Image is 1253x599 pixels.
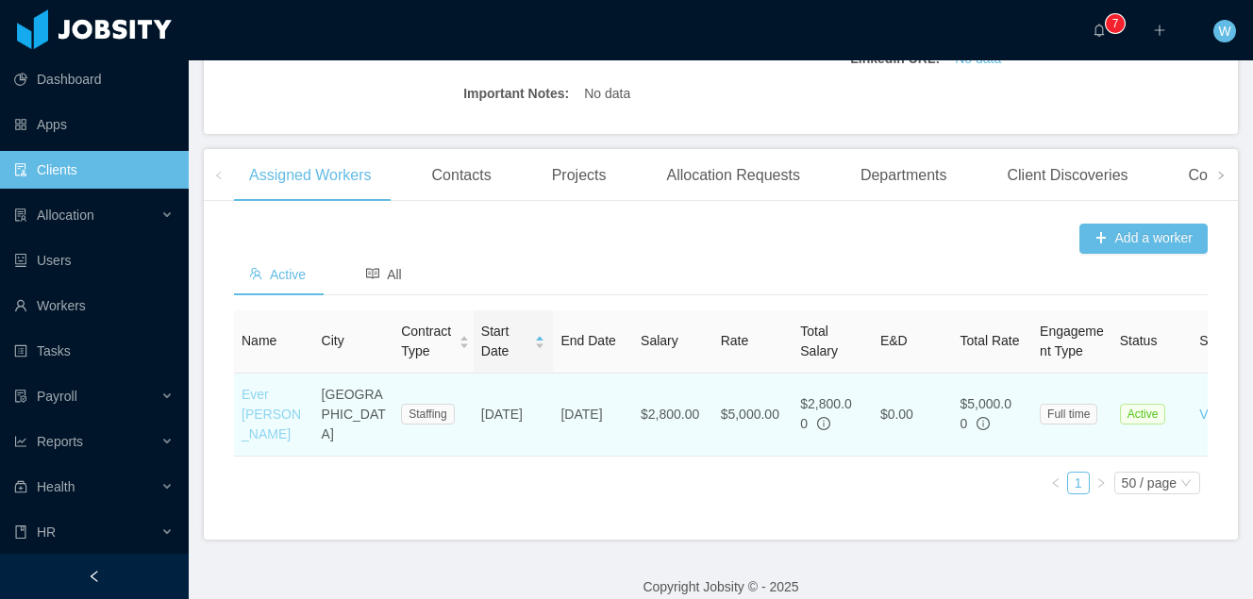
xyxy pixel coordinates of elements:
a: View [1199,407,1228,422]
i: icon: caret-down [535,341,545,346]
i: icon: right [1216,171,1226,180]
span: $5,000.00 [960,396,1011,431]
i: icon: read [366,267,379,280]
i: icon: bell [1093,24,1106,37]
span: Full time [1040,404,1097,424]
a: icon: profileTasks [14,332,174,370]
li: Previous Page [1044,472,1067,494]
div: Sort [459,333,470,346]
span: Staffing [401,404,454,424]
a: Ever [PERSON_NAME] [242,387,301,441]
a: 1 [1068,473,1089,493]
td: $5,000.00 [713,374,794,457]
span: Active [249,267,306,282]
div: Projects [537,149,622,202]
a: icon: pie-chartDashboard [14,60,174,98]
td: [DATE] [553,374,633,457]
span: Total Salary [800,324,838,358]
div: Client Discoveries [992,149,1143,202]
a: icon: userWorkers [14,287,174,324]
sup: 7 [1106,14,1125,33]
a: icon: appstoreApps [14,106,174,143]
b: Important Notes: [399,84,570,104]
a: icon: auditClients [14,151,174,189]
i: icon: left [214,171,224,180]
i: icon: caret-up [459,334,470,340]
td: [GEOGRAPHIC_DATA] [314,374,394,457]
span: Status [1120,333,1158,348]
i: icon: down [1180,477,1192,491]
span: Engagement Type [1040,324,1104,358]
div: 50 / page [1122,473,1177,493]
span: City [322,333,344,348]
span: Payroll [37,389,77,404]
span: Contract Type [401,322,451,361]
div: Assigned Workers [234,149,387,202]
span: W [1218,20,1230,42]
i: icon: plus [1153,24,1166,37]
i: icon: caret-up [535,334,545,340]
span: Health [37,479,75,494]
span: Salary [641,333,678,348]
span: info-circle [817,417,830,430]
span: E&D [880,333,908,348]
span: Active [1120,404,1166,424]
span: Start Date [481,322,527,361]
i: icon: solution [14,208,27,222]
td: [DATE] [474,374,554,457]
li: Next Page [1090,472,1112,494]
div: Sort [534,333,545,346]
button: icon: plusAdd a worker [1079,224,1208,254]
a: icon: robotUsers [14,241,174,279]
i: icon: left [1050,477,1061,489]
span: End Date [560,333,615,348]
td: $2,800.00 [633,374,713,457]
i: icon: medicine-box [14,480,27,493]
i: icon: file-protect [14,390,27,403]
div: Contacts [417,149,507,202]
div: Allocation Requests [651,149,814,202]
div: Departments [845,149,962,202]
span: Name [242,333,276,348]
p: 7 [1112,14,1119,33]
span: Reports [37,434,83,449]
li: 1 [1067,472,1090,494]
span: HR [37,524,56,540]
i: icon: caret-down [459,341,470,346]
span: Total Rate [960,333,1019,348]
span: $2,800.00 [800,396,852,431]
span: Allocation [37,208,94,223]
i: icon: book [14,525,27,539]
span: info-circle [977,417,990,430]
span: Rate [721,333,749,348]
span: All [366,267,402,282]
i: icon: right [1095,477,1107,489]
span: $0.00 [880,407,913,422]
i: icon: line-chart [14,435,27,448]
span: No data [584,84,630,104]
span: SOW [1199,333,1230,348]
i: icon: team [249,267,262,280]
